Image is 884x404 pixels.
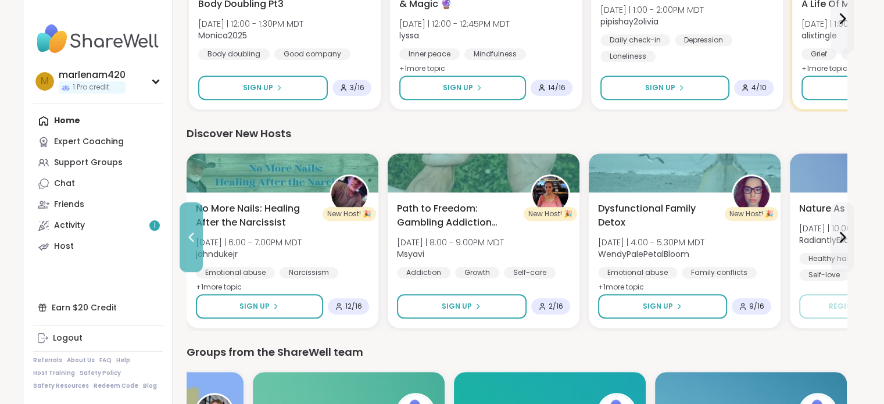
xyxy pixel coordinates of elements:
a: Host Training [33,369,75,377]
a: Chat [33,173,163,194]
div: Daily check-in [600,34,670,46]
a: Logout [33,328,163,349]
div: Depression [675,34,732,46]
div: Chat [54,178,75,190]
span: [DATE] | 4:00 - 5:30PM MDT [598,237,704,248]
span: Sign Up [443,83,473,93]
a: Referrals [33,356,62,364]
img: johndukejr [331,176,367,212]
span: Sign Up [239,301,270,312]
div: New Host! 🎉 [725,207,778,221]
div: Earn $20 Credit [33,297,163,318]
b: alixtingle [801,30,837,41]
div: Friends [54,199,84,210]
div: Support Groups [54,157,123,169]
a: Friends [33,194,163,215]
span: m [41,74,49,89]
img: Msyavi [532,176,568,212]
span: 12 / 16 [345,302,362,311]
span: 4 / 10 [751,83,767,92]
div: Grief [801,48,836,60]
button: Sign Up [196,294,323,319]
div: Emotional abuse [196,267,275,278]
button: Sign Up [598,294,727,319]
div: Body doubling [198,48,270,60]
span: No More Nails: Healing After the Narcissist [196,202,317,230]
span: 3 / 16 [350,83,364,92]
div: Loneliness [600,51,656,62]
span: [DATE] | 8:00 - 9:00PM MDT [397,237,504,248]
div: Host [54,241,74,252]
button: Sign Up [600,76,729,100]
div: Expert Coaching [54,136,124,148]
b: Monica2025 [198,30,247,41]
img: ShareWell Nav Logo [33,19,163,59]
a: Redeem Code [94,382,138,390]
span: 1 [153,221,156,231]
span: 1 Pro credit [73,83,109,92]
span: [DATE] | 12:00 - 12:45PM MDT [399,18,510,30]
div: Growth [455,267,499,278]
a: Host [33,236,163,257]
a: Help [116,356,130,364]
a: Expert Coaching [33,131,163,152]
div: Groups from the ShareWell team [187,344,847,360]
button: Sign Up [397,294,527,319]
span: 14 / 16 [548,83,566,92]
a: Safety Policy [80,369,121,377]
b: WendyPalePetalBloom [598,248,689,260]
button: Sign Up [399,76,526,100]
div: Healthy habits [799,253,869,264]
span: Dysfunctional Family Detox [598,202,719,230]
div: Family conflicts [682,267,757,278]
span: Sign Up [645,83,675,93]
span: [DATE] | 12:00 - 1:30PM MDT [198,18,303,30]
a: Support Groups [33,152,163,173]
a: About Us [67,356,95,364]
div: Discover New Hosts [187,126,847,142]
span: [DATE] | 1:00 - 2:00PM MDT [600,4,704,16]
span: Sign Up [643,301,673,312]
div: Good company [274,48,350,60]
div: Emotional abuse [598,267,677,278]
span: 9 / 16 [749,302,764,311]
span: Path to Freedom: Gambling Addiction support group [397,202,518,230]
b: pipishay2olivia [600,16,658,27]
div: Activity [54,220,85,231]
div: Narcissism [280,267,338,278]
span: 2 / 16 [549,302,563,311]
div: Inner peace [399,48,460,60]
div: marlenam420 [59,69,126,81]
span: Sign Up [243,83,273,93]
span: [DATE] | 6:00 - 7:00PM MDT [196,237,302,248]
div: New Host! 🎉 [323,207,376,221]
button: Sign Up [198,76,328,100]
img: WendyPalePetalBloom [733,176,770,212]
div: New Host! 🎉 [524,207,577,221]
b: lyssa [399,30,419,41]
div: Mindfulness [464,48,526,60]
div: Addiction [397,267,450,278]
div: Self-love [799,269,849,281]
a: Activity1 [33,215,163,236]
a: Blog [143,382,157,390]
b: Msyavi [397,248,424,260]
div: Logout [53,333,83,344]
a: Safety Resources [33,382,89,390]
div: Self-care [504,267,556,278]
span: Sign Up [442,301,472,312]
b: RadiantlyElla [799,234,849,246]
b: johndukejr [196,248,238,260]
a: FAQ [99,356,112,364]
